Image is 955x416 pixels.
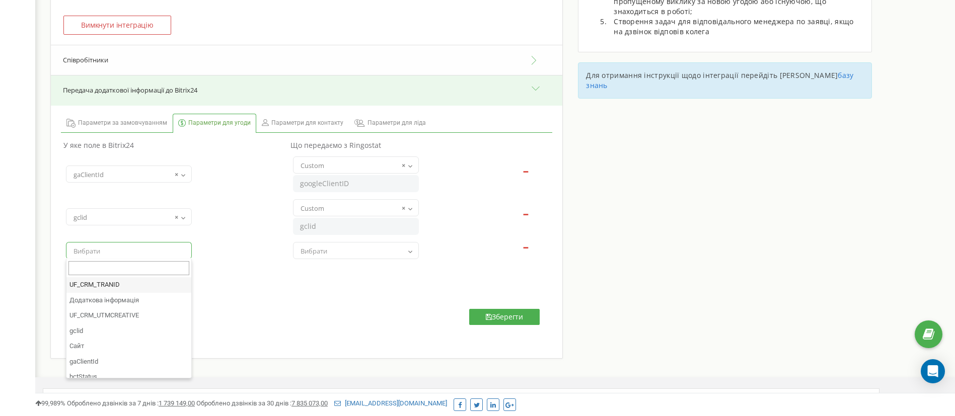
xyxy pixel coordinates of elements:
button: Співробітники [51,45,562,75]
li: UF_CRM_UTMCREATIVE [66,308,191,323]
span: Custom [297,158,415,173]
span: Custom [297,201,415,215]
div: Open Intercom Messenger [921,359,945,383]
span: 99,989% [35,399,65,407]
span: Параметри за замовчуванням [78,119,167,127]
span: × [402,158,405,173]
span: Оброблено дзвінків за 7 днів : [67,399,195,407]
button: - [520,212,532,213]
th: Що передаємо з Ringostat [288,138,515,153]
span: Оброблено дзвінків за 30 днів : [196,399,328,407]
a: Параметри для угоди [173,114,256,132]
a: Параметри для контакту [257,114,348,132]
span: × [175,210,178,224]
li: gaClientId [66,354,191,370]
th: У яке поле в Bitrix24 [61,138,288,153]
li: gclid [66,323,191,339]
u: 1 739 149,00 [159,399,195,407]
span: Custom [293,156,419,174]
li: bctStatus [66,369,191,385]
span: Вибрати [74,246,100,256]
span: gclid [66,208,192,225]
a: базу знань [586,70,853,90]
button: Передача додаткової інформації до Bitrix24 [51,75,562,106]
span: gaClientId [69,168,188,182]
u: 7 835 073,00 [291,399,328,407]
span: Custom [293,199,419,216]
li: Сайт [66,339,191,354]
button: Вимкнути інтеграцію [63,16,171,35]
span: Параметри для угоди [188,119,251,127]
a: [EMAIL_ADDRESS][DOMAIN_NAME] [334,399,447,407]
li: UF_CRM_TRANID [66,277,191,293]
li: Створення задач для відповідального менеджера по заявці, якщо на дзвінок відповів колега [609,17,861,37]
button: - [520,245,532,246]
button: Зберегти [469,309,540,325]
span: gaClientId [66,165,192,183]
span: × [402,201,405,215]
a: Параметри за замовчуванням [61,114,172,132]
span: × [175,168,178,182]
span: gclid [69,210,188,224]
a: Параметри для ліда [349,114,431,132]
p: Для отримання інструкції щодо інтеграції перейдіть [PERSON_NAME] [586,70,864,91]
button: - [520,169,532,170]
span: Параметри для контакту [271,119,343,127]
li: Додаткова інформація [66,293,191,308]
span: Вибрати [301,246,327,256]
span: Параметри для ліда [368,119,426,127]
